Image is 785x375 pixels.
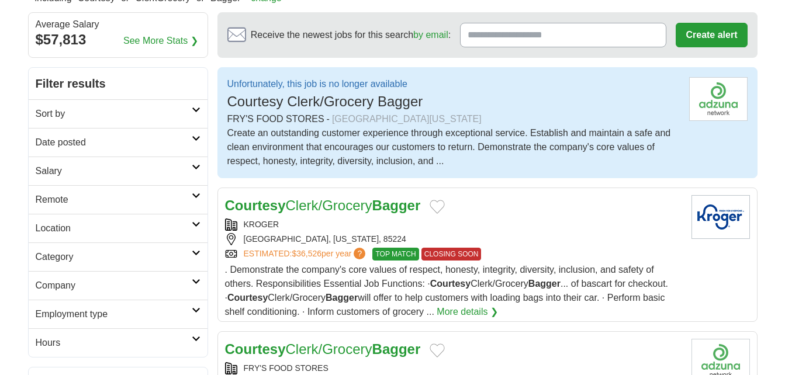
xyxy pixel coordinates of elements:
[421,248,482,261] span: CLOSING SOON
[29,300,208,328] a: Employment type
[29,271,208,300] a: Company
[413,30,448,40] a: by email
[227,293,268,303] strong: Courtesy
[251,28,451,42] span: Receive the newest jobs for this search :
[430,200,445,214] button: Add to favorite jobs
[29,68,208,99] h2: Filter results
[372,248,419,261] span: TOP MATCH
[691,195,750,239] img: Kroger logo
[36,250,192,264] h2: Category
[29,214,208,242] a: Location
[227,77,423,91] p: Unfortunately, this job is no longer available
[372,197,421,213] strong: Bagger
[430,279,471,289] strong: Courtesy
[29,157,208,185] a: Salary
[437,305,498,319] a: More details ❯
[430,343,445,357] button: Add to favorite jobs
[225,341,421,357] a: CourtesyClerk/GroceryBagger
[244,248,368,261] a: ESTIMATED:$36,526per year?
[676,23,747,47] button: Create alert
[227,112,680,126] div: FRY'S FOOD STORES
[225,197,286,213] strong: Courtesy
[36,107,192,121] h2: Sort by
[123,34,198,48] a: See More Stats ❯
[36,29,200,50] div: $57,813
[327,112,330,126] span: -
[227,93,423,109] span: Courtesy Clerk/Grocery Bagger
[332,112,482,126] div: [GEOGRAPHIC_DATA][US_STATE]
[689,77,748,121] img: EQuest logo
[227,126,680,168] div: Create an outstanding customer experience through exceptional service. Establish and maintain a s...
[225,197,421,213] a: CourtesyClerk/GroceryBagger
[225,362,682,374] div: FRY'S FOOD STORES
[326,293,358,303] strong: Bagger
[36,221,192,235] h2: Location
[36,20,200,29] div: Average Salary
[36,279,192,293] h2: Company
[29,185,208,214] a: Remote
[36,307,192,321] h2: Employment type
[29,328,208,357] a: Hours
[36,336,192,350] h2: Hours
[354,248,365,259] span: ?
[372,341,421,357] strong: Bagger
[36,193,192,207] h2: Remote
[225,265,669,317] span: . Demonstrate the company's core values of respect, honesty, integrity, diversity, inclusion, and...
[36,164,192,178] h2: Salary
[528,279,561,289] strong: Bagger
[225,341,286,357] strong: Courtesy
[292,249,321,258] span: $36,526
[29,242,208,271] a: Category
[244,220,279,229] a: KROGER
[36,136,192,150] h2: Date posted
[225,233,682,245] div: [GEOGRAPHIC_DATA], [US_STATE], 85224
[29,99,208,128] a: Sort by
[29,128,208,157] a: Date posted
